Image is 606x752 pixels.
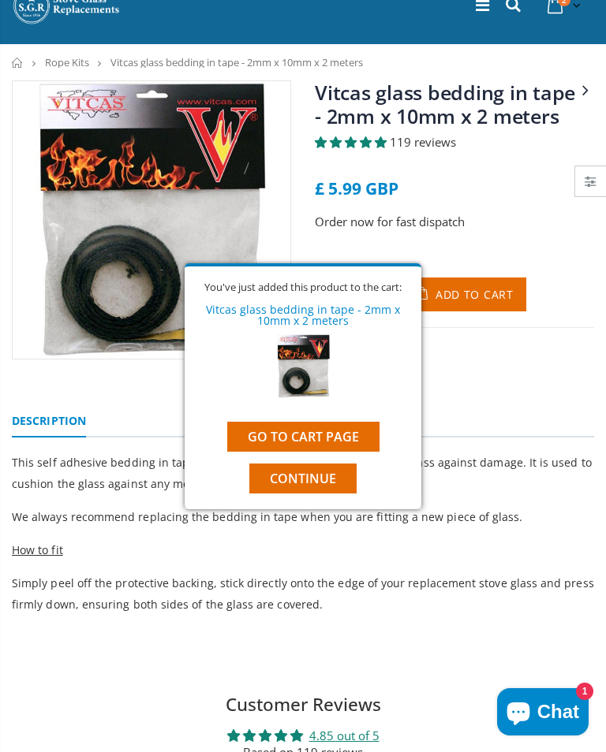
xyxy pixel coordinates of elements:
[315,134,390,150] span: 4.85 stars
[315,177,398,199] span: £ 5.99 GBP
[12,542,63,557] span: How to fit
[315,213,594,231] p: Order now for fast dispatch
[249,463,357,493] button: Continue
[196,282,410,292] div: You've just added this product to the cart:
[13,727,593,744] div: Average rating is 4.85 stars
[309,728,380,743] a: 4.85 out of 5
[390,134,456,150] span: 119 reviews
[12,58,24,68] a: Home
[315,79,575,129] a: Vitcas glass bedding in tape - 2mm x 10mm x 2 meters
[271,334,335,398] img: Vitcas glass bedding in tape - 2mm x 10mm x 2 meters
[110,55,363,69] span: Vitcas glass bedding in tape - 2mm x 10mm x 2 meters
[13,81,290,359] img: vitcas-stove-tape-self-adhesive-black_800x_crop_center.jpg
[13,692,593,717] h2: Customer Reviews
[270,470,336,487] span: Continue
[12,506,594,527] p: We always recommend replacing the bedding in tape when you are fitting a new piece of glass.
[45,55,89,69] a: Rope Kits
[206,302,400,328] a: Vitcas glass bedding in tape - 2mm x 10mm x 2 meters
[12,452,594,494] p: This self adhesive bedding in tape from Vitcas is ideal for protecting your glass against damage....
[12,572,594,615] p: Simply peel off the protective backing, stick directly onto the edge of your replacement stove gl...
[402,277,526,311] button: Add to Cart
[436,287,514,302] span: Add to Cart
[12,406,86,437] a: Description
[492,688,593,739] inbox-online-store-chat: Shopify online store chat
[227,422,380,452] a: Go to cart page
